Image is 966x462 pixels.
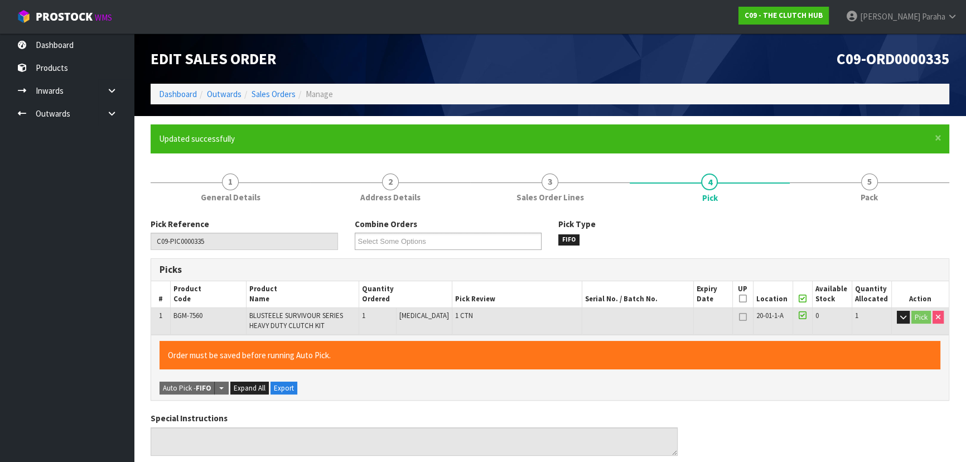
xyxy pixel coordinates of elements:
[360,191,421,203] span: Address Details
[452,281,582,307] th: Pick Review
[159,133,235,144] span: Updated successfully
[399,311,449,320] span: [MEDICAL_DATA]
[246,281,359,307] th: Product Name
[230,382,269,395] button: Expand All
[455,311,473,320] span: 1 CTN
[892,281,949,307] th: Action
[271,382,297,395] button: Export
[756,311,784,320] span: 20-01-1-A
[160,264,542,275] h3: Picks
[170,281,246,307] th: Product Code
[362,311,365,320] span: 1
[837,49,949,68] span: C09-ORD0000335
[582,281,694,307] th: Serial No. / Batch No.
[222,174,239,190] span: 1
[516,191,584,203] span: Sales Order Lines
[911,311,931,324] button: Pick
[855,311,858,320] span: 1
[151,218,209,230] label: Pick Reference
[738,7,829,25] a: C09 - THE CLUTCH HUB
[359,281,452,307] th: Quantity Ordered
[852,281,891,307] th: Quantity Allocated
[860,11,920,22] span: [PERSON_NAME]
[249,311,343,330] span: BLUSTEELE SURVIVOUR SERIES HEAVY DUTY CLUTCH KIT
[701,174,718,190] span: 4
[151,49,276,68] span: Edit Sales Order
[355,218,417,230] label: Combine Orders
[173,311,202,320] span: BGM-7560
[558,218,596,230] label: Pick Type
[160,341,940,369] div: Order must be saved before running Auto Pick.
[861,191,878,203] span: Pack
[159,311,162,320] span: 1
[160,382,215,395] button: Auto Pick -FIFO
[935,130,941,146] span: ×
[207,89,241,99] a: Outwards
[196,383,211,393] strong: FIFO
[201,191,260,203] span: General Details
[382,174,399,190] span: 2
[234,383,265,393] span: Expand All
[252,89,296,99] a: Sales Orders
[36,9,93,24] span: ProStock
[694,281,732,307] th: Expiry Date
[861,174,878,190] span: 5
[151,412,228,424] label: Special Instructions
[922,11,945,22] span: Paraha
[151,281,170,307] th: #
[159,89,197,99] a: Dashboard
[753,281,793,307] th: Location
[95,12,112,23] small: WMS
[542,174,558,190] span: 3
[558,234,579,246] span: FIFO
[812,281,852,307] th: Available Stock
[745,11,823,20] strong: C09 - THE CLUTCH HUB
[17,9,31,23] img: cube-alt.png
[702,192,717,204] span: Pick
[815,311,819,320] span: 0
[732,281,753,307] th: UP
[306,89,333,99] span: Manage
